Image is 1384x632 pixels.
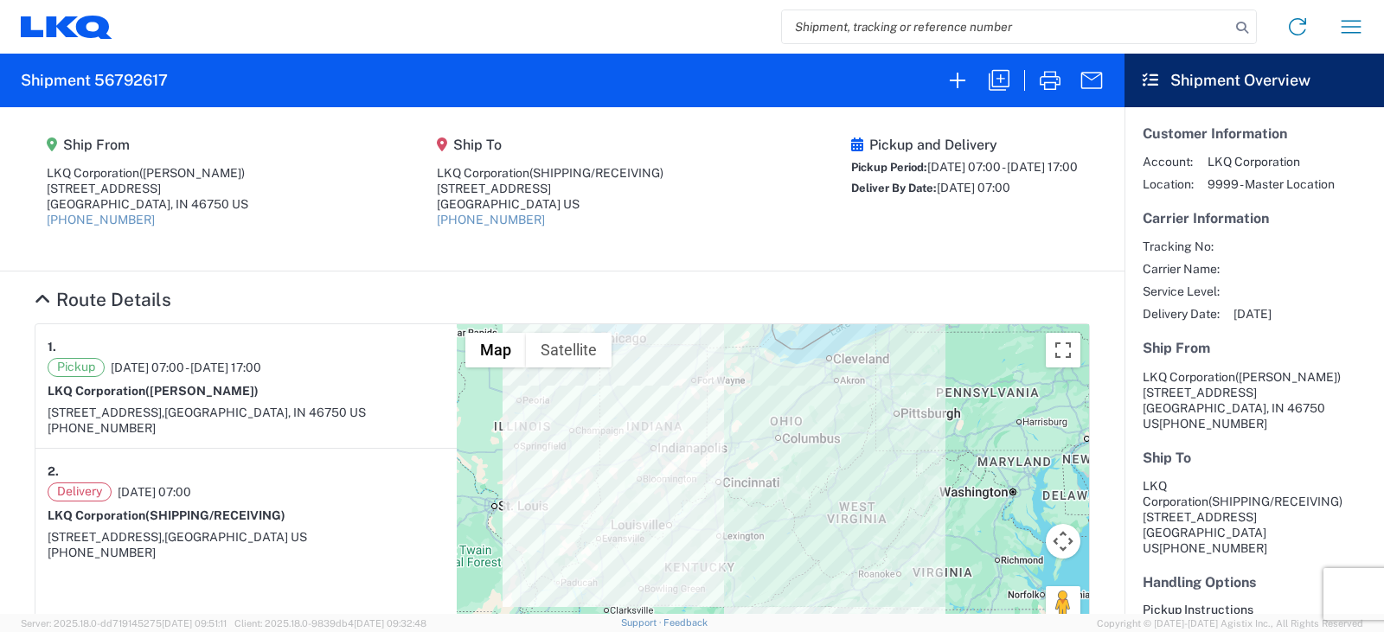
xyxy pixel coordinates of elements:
[1235,370,1341,384] span: ([PERSON_NAME])
[164,530,307,544] span: [GEOGRAPHIC_DATA] US
[1143,176,1194,192] span: Location:
[234,618,426,629] span: Client: 2025.18.0-9839db4
[1208,176,1335,192] span: 9999 - Master Location
[21,618,227,629] span: Server: 2025.18.0-dd719145275
[1143,306,1220,322] span: Delivery Date:
[663,617,708,628] a: Feedback
[1208,154,1335,169] span: LKQ Corporation
[937,181,1010,195] span: [DATE] 07:00
[139,166,245,180] span: ([PERSON_NAME])
[1046,586,1080,621] button: Drag Pegman onto the map to open Street View
[47,165,248,181] div: LKQ Corporation
[1124,54,1384,107] header: Shipment Overview
[48,545,445,560] div: [PHONE_NUMBER]
[48,405,164,419] span: [STREET_ADDRESS],
[437,137,663,153] h5: Ship To
[1208,495,1342,508] span: (SHIPPING/RECEIVING)
[47,181,248,196] div: [STREET_ADDRESS]
[1143,450,1366,466] h5: Ship To
[927,160,1078,174] span: [DATE] 07:00 - [DATE] 17:00
[1143,210,1366,227] h5: Carrier Information
[1097,616,1363,631] span: Copyright © [DATE]-[DATE] Agistix Inc., All Rights Reserved
[48,358,105,377] span: Pickup
[48,336,56,358] strong: 1.
[48,384,259,398] strong: LKQ Corporation
[437,181,663,196] div: [STREET_ADDRESS]
[1143,574,1366,591] h5: Handling Options
[1143,261,1220,277] span: Carrier Name:
[47,137,248,153] h5: Ship From
[48,482,112,501] span: Delivery
[1143,125,1366,142] h5: Customer Information
[145,384,259,398] span: ([PERSON_NAME])
[1143,479,1342,524] span: LKQ Corporation [STREET_ADDRESS]
[118,484,191,500] span: [DATE] 07:00
[1046,333,1080,367] button: Toggle fullscreen view
[1143,478,1366,556] address: [GEOGRAPHIC_DATA] US
[47,196,248,212] div: [GEOGRAPHIC_DATA], IN 46750 US
[1143,340,1366,356] h5: Ship From
[851,137,1078,153] h5: Pickup and Delivery
[1143,154,1194,169] span: Account:
[437,165,663,181] div: LKQ Corporation
[1143,603,1366,617] h6: Pickup Instructions
[851,182,937,195] span: Deliver By Date:
[529,166,663,180] span: (SHIPPING/RECEIVING)
[1143,386,1257,399] span: [STREET_ADDRESS]
[35,289,171,310] a: Hide Details
[437,213,545,227] a: [PHONE_NUMBER]
[48,508,285,522] strong: LKQ Corporation
[162,618,227,629] span: [DATE] 09:51:11
[465,333,526,367] button: Show street map
[621,617,664,628] a: Support
[1143,284,1220,299] span: Service Level:
[1159,541,1267,555] span: [PHONE_NUMBER]
[47,213,155,227] a: [PHONE_NUMBER]
[782,10,1230,43] input: Shipment, tracking or reference number
[111,360,261,375] span: [DATE] 07:00 - [DATE] 17:00
[21,70,168,91] h2: Shipment 56792617
[1143,369,1366,431] address: [GEOGRAPHIC_DATA], IN 46750 US
[1046,524,1080,559] button: Map camera controls
[437,196,663,212] div: [GEOGRAPHIC_DATA] US
[354,618,426,629] span: [DATE] 09:32:48
[48,461,59,482] strong: 2.
[1143,370,1235,384] span: LKQ Corporation
[526,333,612,367] button: Show satellite imagery
[1233,306,1272,322] span: [DATE]
[851,161,927,174] span: Pickup Period:
[1159,417,1267,431] span: [PHONE_NUMBER]
[48,530,164,544] span: [STREET_ADDRESS],
[1143,239,1220,254] span: Tracking No:
[145,508,285,522] span: (SHIPPING/RECEIVING)
[164,405,366,419] span: [GEOGRAPHIC_DATA], IN 46750 US
[48,420,445,436] div: [PHONE_NUMBER]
